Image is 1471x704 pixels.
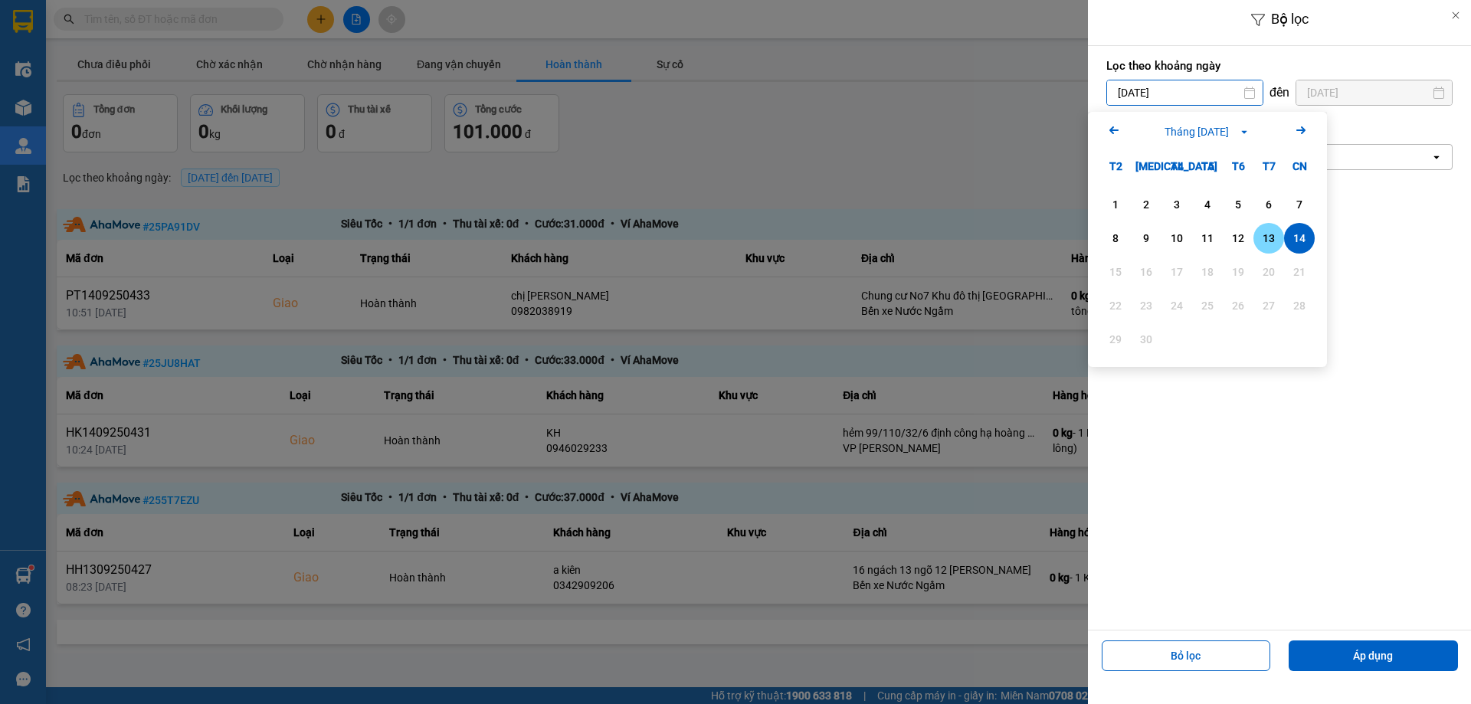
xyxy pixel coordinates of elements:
[1105,330,1126,349] div: 29
[1253,189,1284,220] div: Choose Thứ Bảy, tháng 09 6 2025. It's available.
[1263,85,1296,100] div: đến
[1284,189,1315,220] div: Choose Chủ Nhật, tháng 09 7 2025. It's available.
[1253,223,1284,254] div: Choose Thứ Bảy, tháng 09 13 2025. It's available.
[1223,223,1253,254] div: Choose Thứ Sáu, tháng 09 12 2025. It's available.
[1131,151,1161,182] div: [MEDICAL_DATA]
[1100,257,1131,287] div: Not available. Thứ Hai, tháng 09 15 2025.
[1105,263,1126,281] div: 15
[1192,151,1223,182] div: T5
[1105,121,1123,139] svg: Arrow Left
[1284,257,1315,287] div: Not available. Chủ Nhật, tháng 09 21 2025.
[1131,324,1161,355] div: Not available. Thứ Ba, tháng 09 30 2025.
[1197,263,1218,281] div: 18
[1102,640,1271,671] button: Bỏ lọc
[1258,263,1279,281] div: 20
[1100,223,1131,254] div: Choose Thứ Hai, tháng 09 8 2025. It's available.
[1100,151,1131,182] div: T2
[1088,112,1327,367] div: Calendar.
[1197,195,1218,214] div: 4
[1197,229,1218,247] div: 11
[1284,290,1315,321] div: Not available. Chủ Nhật, tháng 09 28 2025.
[1166,195,1188,214] div: 3
[1131,223,1161,254] div: Choose Thứ Ba, tháng 09 9 2025. It's available.
[1227,263,1249,281] div: 19
[1166,229,1188,247] div: 10
[1292,121,1310,139] svg: Arrow Right
[1227,229,1249,247] div: 12
[1223,257,1253,287] div: Not available. Thứ Sáu, tháng 09 19 2025.
[1161,151,1192,182] div: T4
[1161,223,1192,254] div: Choose Thứ Tư, tháng 09 10 2025. It's available.
[1289,640,1458,671] button: Áp dụng
[1284,151,1315,182] div: CN
[1105,296,1126,315] div: 22
[1197,296,1218,315] div: 25
[1192,290,1223,321] div: Not available. Thứ Năm, tháng 09 25 2025.
[1131,189,1161,220] div: Choose Thứ Ba, tháng 09 2 2025. It's available.
[1253,151,1284,182] div: T7
[1100,189,1131,220] div: Choose Thứ Hai, tháng 09 1 2025. It's available.
[1161,189,1192,220] div: Choose Thứ Tư, tháng 09 3 2025. It's available.
[1296,80,1452,105] input: Select a date.
[1135,296,1157,315] div: 23
[1135,330,1157,349] div: 30
[1258,296,1279,315] div: 27
[1223,151,1253,182] div: T6
[1135,263,1157,281] div: 16
[1192,189,1223,220] div: Choose Thứ Năm, tháng 09 4 2025. It's available.
[1100,290,1131,321] div: Not available. Thứ Hai, tháng 09 22 2025.
[1284,223,1315,254] div: Selected. Chủ Nhật, tháng 09 14 2025. It's available.
[1105,121,1123,142] button: Previous month.
[1289,263,1310,281] div: 21
[1227,195,1249,214] div: 5
[1160,123,1255,140] button: Tháng [DATE]
[1258,229,1279,247] div: 13
[1161,290,1192,321] div: Not available. Thứ Tư, tháng 09 24 2025.
[1223,290,1253,321] div: Not available. Thứ Sáu, tháng 09 26 2025.
[1100,324,1131,355] div: Not available. Thứ Hai, tháng 09 29 2025.
[1253,290,1284,321] div: Not available. Thứ Bảy, tháng 09 27 2025.
[1161,257,1192,287] div: Not available. Thứ Tư, tháng 09 17 2025.
[1166,263,1188,281] div: 17
[1135,229,1157,247] div: 9
[1258,195,1279,214] div: 6
[1223,189,1253,220] div: Choose Thứ Sáu, tháng 09 5 2025. It's available.
[1430,151,1443,163] svg: open
[1105,229,1126,247] div: 8
[1192,223,1223,254] div: Choose Thứ Năm, tháng 09 11 2025. It's available.
[1227,296,1249,315] div: 26
[1271,11,1309,27] span: Bộ lọc
[1107,80,1263,105] input: Select a date.
[1253,257,1284,287] div: Not available. Thứ Bảy, tháng 09 20 2025.
[1289,296,1310,315] div: 28
[1166,296,1188,315] div: 24
[1192,257,1223,287] div: Not available. Thứ Năm, tháng 09 18 2025.
[1135,195,1157,214] div: 2
[1289,229,1310,247] div: 14
[1106,58,1453,74] label: Lọc theo khoảng ngày
[1131,257,1161,287] div: Not available. Thứ Ba, tháng 09 16 2025.
[1105,195,1126,214] div: 1
[1289,195,1310,214] div: 7
[1131,290,1161,321] div: Not available. Thứ Ba, tháng 09 23 2025.
[1292,121,1310,142] button: Next month.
